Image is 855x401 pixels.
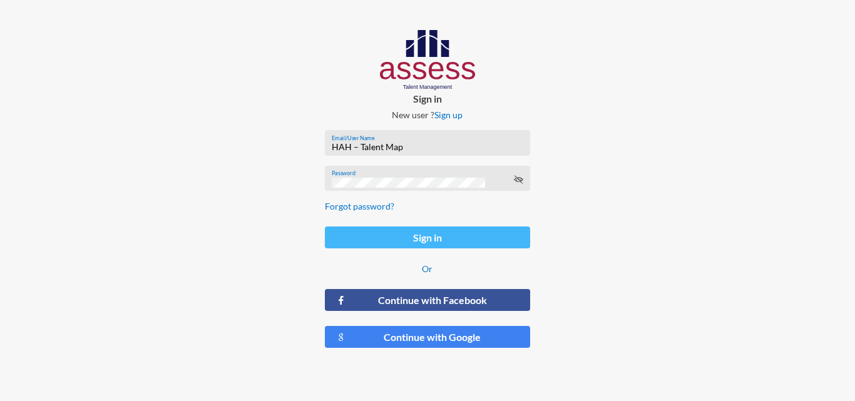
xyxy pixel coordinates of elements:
[332,142,523,152] input: Email/User Name
[315,93,540,104] p: Sign in
[434,109,463,120] a: Sign up
[325,201,394,211] a: Forgot password?
[380,30,476,90] img: AssessLogoo.svg
[315,109,540,120] p: New user ?
[325,263,530,274] p: Or
[325,326,530,348] button: Continue with Google
[325,226,530,248] button: Sign in
[325,289,530,311] button: Continue with Facebook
